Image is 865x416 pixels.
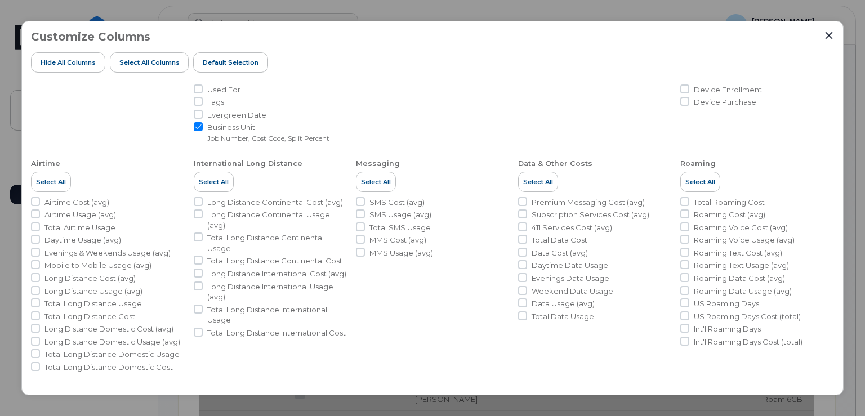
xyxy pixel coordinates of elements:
span: Roaming Text Usage (avg) [694,260,789,271]
span: Total Long Distance Usage [44,298,142,309]
span: Total Long Distance Continental Usage [207,232,347,253]
button: Hide All Columns [31,52,105,73]
span: Select All [199,177,229,186]
span: 411 Services Cost (avg) [532,222,612,233]
button: Select All [356,172,396,192]
span: Total SMS Usage [369,222,431,233]
span: Total Airtime Usage [44,222,115,233]
span: Select all Columns [119,58,180,67]
span: Roaming Cost (avg) [694,209,765,220]
span: Long Distance International Usage (avg) [207,281,347,302]
span: Default Selection [203,58,258,67]
div: Messaging [356,159,400,169]
span: Evenings Data Usage [532,273,609,284]
button: Select all Columns [110,52,189,73]
button: Select All [31,172,71,192]
span: SMS Cost (avg) [369,197,425,208]
span: Long Distance Continental Usage (avg) [207,209,347,230]
span: Long Distance Continental Cost (avg) [207,197,343,208]
span: Total Long Distance International Usage [207,305,347,325]
button: Close [824,30,834,41]
span: Select All [523,177,553,186]
button: Select All [194,172,234,192]
span: Device Purchase [694,97,756,108]
span: Total Long Distance International Cost [207,328,346,338]
span: Device Enrollment [694,84,762,95]
span: Roaming Voice Usage (avg) [694,235,795,245]
span: Total Long Distance Cost [44,311,135,322]
div: Roaming [680,159,716,169]
span: Subscription Services Cost (avg) [532,209,649,220]
span: Roaming Data Usage (avg) [694,286,792,297]
button: Default Selection [193,52,268,73]
span: MMS Cost (avg) [369,235,426,245]
span: Hide All Columns [41,58,96,67]
span: Business Unit [207,122,329,133]
span: Long Distance International Cost (avg) [207,269,346,279]
span: Airtime Usage (avg) [44,209,116,220]
span: Used For [207,84,240,95]
span: Daytime Data Usage [532,260,608,271]
span: Total Long Distance Continental Cost [207,256,342,266]
span: Premium Messaging Cost (avg) [532,197,645,208]
span: Total Data Cost [532,235,587,245]
span: Total Long Distance Domestic Usage [44,349,180,360]
span: Long Distance Domestic Cost (avg) [44,324,173,334]
span: Data Cost (avg) [532,248,588,258]
span: Roaming Text Cost (avg) [694,248,782,258]
span: Tags [207,97,224,108]
span: Total Roaming Cost [694,197,765,208]
span: MMS Usage (avg) [369,248,433,258]
span: Daytime Usage (avg) [44,235,121,245]
h3: Customize Columns [31,30,150,43]
div: Airtime [31,159,60,169]
span: Total Long Distance Domestic Cost [44,362,173,373]
span: Mobile to Mobile Usage (avg) [44,260,151,271]
span: SMS Usage (avg) [369,209,431,220]
span: Total Data Usage [532,311,594,322]
span: Long Distance Usage (avg) [44,286,142,297]
span: Select All [361,177,391,186]
div: International Long Distance [194,159,302,169]
span: Airtime Cost (avg) [44,197,109,208]
small: Job Number, Cost Code, Split Percent [207,134,329,142]
span: Long Distance Domestic Usage (avg) [44,337,180,347]
span: Long Distance Cost (avg) [44,273,136,284]
span: Select All [36,177,66,186]
button: Select All [518,172,558,192]
span: Weekend Data Usage [532,286,613,297]
span: Evenings & Weekends Usage (avg) [44,248,171,258]
button: Select All [680,172,720,192]
span: Evergreen Date [207,110,266,120]
div: Data & Other Costs [518,159,592,169]
span: US Roaming Days Cost (total) [694,311,801,322]
span: US Roaming Days [694,298,759,309]
span: Int'l Roaming Days [694,324,761,334]
span: Roaming Voice Cost (avg) [694,222,788,233]
span: Int'l Roaming Days Cost (total) [694,337,802,347]
span: Data Usage (avg) [532,298,595,309]
span: Select All [685,177,715,186]
span: Roaming Data Cost (avg) [694,273,785,284]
